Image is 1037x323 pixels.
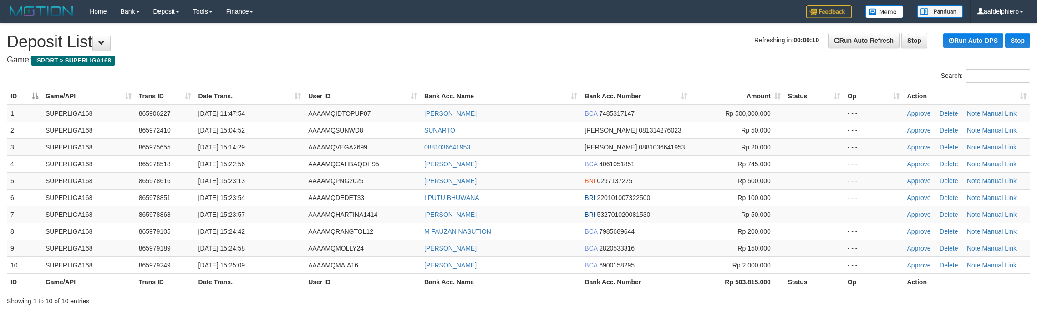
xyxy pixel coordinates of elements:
[585,160,597,168] span: BCA
[844,273,904,290] th: Op
[198,211,245,218] span: [DATE] 15:23:57
[7,206,42,223] td: 7
[967,194,981,201] a: Note
[308,160,379,168] span: AAAAMQCAHBAQOH95
[42,105,135,122] td: SUPERLIGA168
[308,127,363,134] span: AAAAMQSUNWD8
[42,223,135,240] td: SUPERLIGA168
[424,194,479,201] a: I PUTU BHUWANA
[639,144,685,151] span: Copy 0881036641953 to clipboard
[7,33,1030,51] h1: Deposit List
[42,206,135,223] td: SUPERLIGA168
[585,261,597,269] span: BCA
[828,33,900,48] a: Run Auto-Refresh
[691,273,784,290] th: Rp 503.815.000
[7,138,42,155] td: 3
[308,261,358,269] span: AAAAMQMAIA16
[198,228,245,235] span: [DATE] 15:24:42
[305,273,421,290] th: User ID
[198,177,245,185] span: [DATE] 15:23:13
[597,194,651,201] span: Copy 220101007322500 to clipboard
[907,245,930,252] a: Approve
[139,194,171,201] span: 865978851
[967,211,981,218] a: Note
[42,273,135,290] th: Game/API
[940,211,958,218] a: Delete
[424,245,477,252] a: [PERSON_NAME]
[865,5,904,18] img: Button%20Memo.svg
[139,177,171,185] span: 865978616
[967,160,981,168] a: Note
[7,273,42,290] th: ID
[198,160,245,168] span: [DATE] 15:22:56
[967,177,981,185] a: Note
[844,122,904,138] td: - - -
[139,144,171,151] span: 865975655
[844,172,904,189] td: - - -
[424,211,477,218] a: [PERSON_NAME]
[139,127,171,134] span: 865972410
[901,33,927,48] a: Stop
[42,240,135,256] td: SUPERLIGA168
[7,240,42,256] td: 9
[139,245,171,252] span: 865979189
[982,110,1017,117] a: Manual Link
[7,223,42,240] td: 8
[982,228,1017,235] a: Manual Link
[42,138,135,155] td: SUPERLIGA168
[1005,33,1030,48] a: Stop
[305,88,421,105] th: User ID: activate to sort column ascending
[907,127,930,134] a: Approve
[737,245,770,252] span: Rp 150,000
[308,144,367,151] span: AAAAMQVEGA2699
[42,189,135,206] td: SUPERLIGA168
[844,206,904,223] td: - - -
[940,110,958,117] a: Delete
[597,211,651,218] span: Copy 532701020081530 to clipboard
[903,273,1030,290] th: Action
[907,177,930,185] a: Approve
[7,88,42,105] th: ID: activate to sort column descending
[844,189,904,206] td: - - -
[585,144,637,151] span: [PERSON_NAME]
[7,155,42,172] td: 4
[198,127,245,134] span: [DATE] 15:04:52
[940,177,958,185] a: Delete
[597,177,633,185] span: Copy 0297137275 to clipboard
[982,211,1017,218] a: Manual Link
[907,194,930,201] a: Approve
[967,245,981,252] a: Note
[737,228,770,235] span: Rp 200,000
[940,194,958,201] a: Delete
[7,105,42,122] td: 1
[599,110,635,117] span: Copy 7485317147 to clipboard
[941,69,1030,83] label: Search:
[585,211,595,218] span: BRI
[691,88,784,105] th: Amount: activate to sort column ascending
[844,155,904,172] td: - - -
[139,160,171,168] span: 865978518
[982,194,1017,201] a: Manual Link
[967,127,981,134] a: Note
[198,194,245,201] span: [DATE] 15:23:54
[585,110,597,117] span: BCA
[139,110,171,117] span: 865906227
[421,273,581,290] th: Bank Acc. Name
[308,194,364,201] span: AAAAMQDEDET33
[139,261,171,269] span: 865979249
[844,138,904,155] td: - - -
[7,122,42,138] td: 2
[966,69,1030,83] input: Search:
[424,261,477,269] a: [PERSON_NAME]
[784,88,844,105] th: Status: activate to sort column ascending
[599,245,635,252] span: Copy 2820533316 to clipboard
[917,5,963,18] img: panduan.png
[198,144,245,151] span: [DATE] 15:14:29
[844,256,904,273] td: - - -
[741,211,771,218] span: Rp 50,000
[7,172,42,189] td: 5
[7,293,425,306] div: Showing 1 to 10 of 10 entries
[7,56,1030,65] h4: Game:
[139,211,171,218] span: 865978868
[424,228,491,235] a: M FAUZAN NASUTION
